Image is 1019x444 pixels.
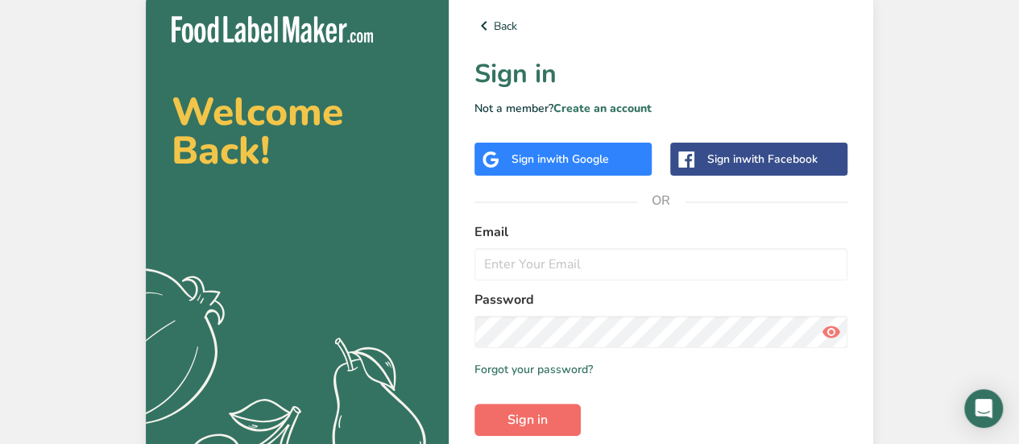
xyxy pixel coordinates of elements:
input: Enter Your Email [474,248,847,280]
a: Create an account [553,101,652,116]
img: Food Label Maker [172,16,373,43]
a: Forgot your password? [474,361,593,378]
button: Sign in [474,404,581,436]
p: Not a member? [474,100,847,117]
span: with Facebook [742,151,818,167]
div: Sign in [707,151,818,168]
span: Sign in [507,410,548,429]
span: with Google [546,151,609,167]
label: Email [474,222,847,242]
h2: Welcome Back! [172,93,423,170]
label: Password [474,290,847,309]
span: OR [637,176,686,225]
div: Open Intercom Messenger [964,389,1003,428]
a: Back [474,16,847,35]
h1: Sign in [474,55,847,93]
div: Sign in [512,151,609,168]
